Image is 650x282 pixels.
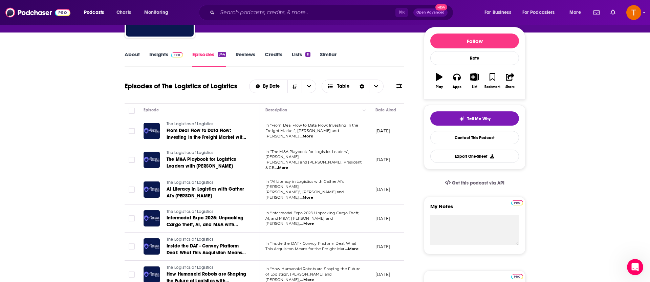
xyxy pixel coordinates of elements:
[139,7,177,18] button: open menu
[467,116,491,122] span: Tell Me Why
[129,157,135,163] span: Toggle select row
[435,4,448,10] span: New
[322,80,384,93] button: Choose View
[453,85,461,89] div: Apps
[484,8,511,17] span: For Business
[375,106,396,114] div: Date Aired
[511,199,523,205] a: Pro website
[167,237,248,243] a: The Logistics of Logistics
[236,51,255,67] a: Reviews
[250,84,288,89] button: open menu
[430,111,519,126] button: tell me why sparkleTell Me Why
[375,216,390,221] p: [DATE]
[5,6,70,19] img: Podchaser - Follow, Share and Rate Podcasts
[466,69,483,93] button: List
[167,237,213,242] span: The Logistics of Logistics
[167,127,248,141] a: From Deal Flow to Data Flow: Investing in the Freight Market with [PERSON_NAME]
[505,85,515,89] div: Share
[518,7,565,18] button: open menu
[116,8,131,17] span: Charts
[167,243,248,256] a: Inside the DAT - Convoy Platform Deal: What This Acquisiton Means for the Freight Market with [PE...
[167,180,213,185] span: The Logistics of Logistics
[263,84,282,89] span: By Date
[205,5,460,20] div: Search podcasts, credits, & more...
[459,116,464,122] img: tell me why sparkle
[416,11,445,14] span: Open Advanced
[302,80,316,93] button: open menu
[265,128,339,138] span: Freight Market”, [PERSON_NAME] and [PERSON_NAME]
[265,211,359,215] span: In “Intermodal Expo 2025: Unpacking Cargo Theft,
[472,85,477,89] div: List
[439,175,510,191] a: Get this podcast via API
[355,80,369,93] div: Sort Direction
[565,7,589,18] button: open menu
[167,215,248,228] a: Intermodal Expo 2025: Unpacking Cargo Theft, AI, and M&A with [PERSON_NAME]
[265,216,333,226] span: AI, and M&A”, [PERSON_NAME] and [PERSON_NAME],
[129,215,135,221] span: Toggle select row
[167,209,213,214] span: The Logistics of Logistics
[511,273,523,279] a: Pro website
[448,69,465,93] button: Apps
[167,186,248,199] a: AI Literacy in Logistics with Gather AI's [PERSON_NAME]
[192,51,226,67] a: Episodes744
[265,272,331,282] span: of Logistics”, [PERSON_NAME] and [PERSON_NAME],
[452,180,504,186] span: Get this podcast via API
[522,8,555,17] span: For Podcasters
[125,82,237,90] h1: Episodes of The Logistics of Logistics
[265,149,349,159] span: In “The M&A Playbook for Logistics Leaders”, [PERSON_NAME]
[84,8,104,17] span: Podcasts
[395,8,408,17] span: ⌘ K
[265,241,356,246] span: In “Inside the DAT - Convoy Platform Deal: What
[167,186,244,199] span: AI Literacy in Logistics with Gather AI's [PERSON_NAME]
[626,5,641,20] img: User Profile
[337,84,349,89] span: Table
[501,69,519,93] button: Share
[129,128,135,134] span: Toggle select row
[430,69,448,93] button: Play
[79,7,113,18] button: open menu
[480,7,520,18] button: open menu
[375,157,390,162] p: [DATE]
[436,85,443,89] div: Play
[167,243,246,269] span: Inside the DAT - Convoy Platform Deal: What This Acquisiton Means for the Freight Market with [PE...
[608,7,618,18] a: Show notifications dropdown
[167,121,248,127] a: The Logistics of Logistics
[265,106,287,114] div: Description
[292,51,310,67] a: Lists11
[483,69,501,93] button: Bookmark
[375,187,390,192] p: [DATE]
[360,106,368,114] button: Column Actions
[345,246,359,252] span: ...More
[112,7,135,18] a: Charts
[287,80,302,93] button: Sort Direction
[167,128,246,147] span: From Deal Flow to Data Flow: Investing in the Freight Market with [PERSON_NAME]
[167,265,213,270] span: The Logistics of Logistics
[591,7,602,18] a: Show notifications dropdown
[375,272,390,277] p: [DATE]
[265,246,344,251] span: This Acquisiton Means for the Freight Mar
[167,156,248,170] a: The M&A Playbook for Logistics Leaders with [PERSON_NAME]
[167,156,236,169] span: The M&A Playbook for Logistics Leaders with [PERSON_NAME]
[375,128,390,134] p: [DATE]
[167,122,213,126] span: The Logistics of Logistics
[320,51,337,67] a: Similar
[144,8,168,17] span: Monitoring
[275,165,288,171] span: ...More
[300,134,313,139] span: ...More
[265,160,362,170] span: [PERSON_NAME] and [PERSON_NAME], President & CE
[300,195,313,200] span: ...More
[484,85,500,89] div: Bookmark
[265,179,344,189] span: In “AI Literacy in Logistics with Gather AI's [PERSON_NAME]
[125,51,140,67] a: About
[265,51,282,67] a: Credits
[167,209,248,215] a: The Logistics of Logistics
[265,190,344,200] span: [PERSON_NAME]”, [PERSON_NAME] and [PERSON_NAME]
[511,274,523,279] img: Podchaser Pro
[217,7,395,18] input: Search podcasts, credits, & more...
[249,80,317,93] h2: Choose List sort
[167,150,248,156] a: The Logistics of Logistics
[171,52,183,58] img: Podchaser Pro
[149,51,183,67] a: InsightsPodchaser Pro
[375,244,390,250] p: [DATE]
